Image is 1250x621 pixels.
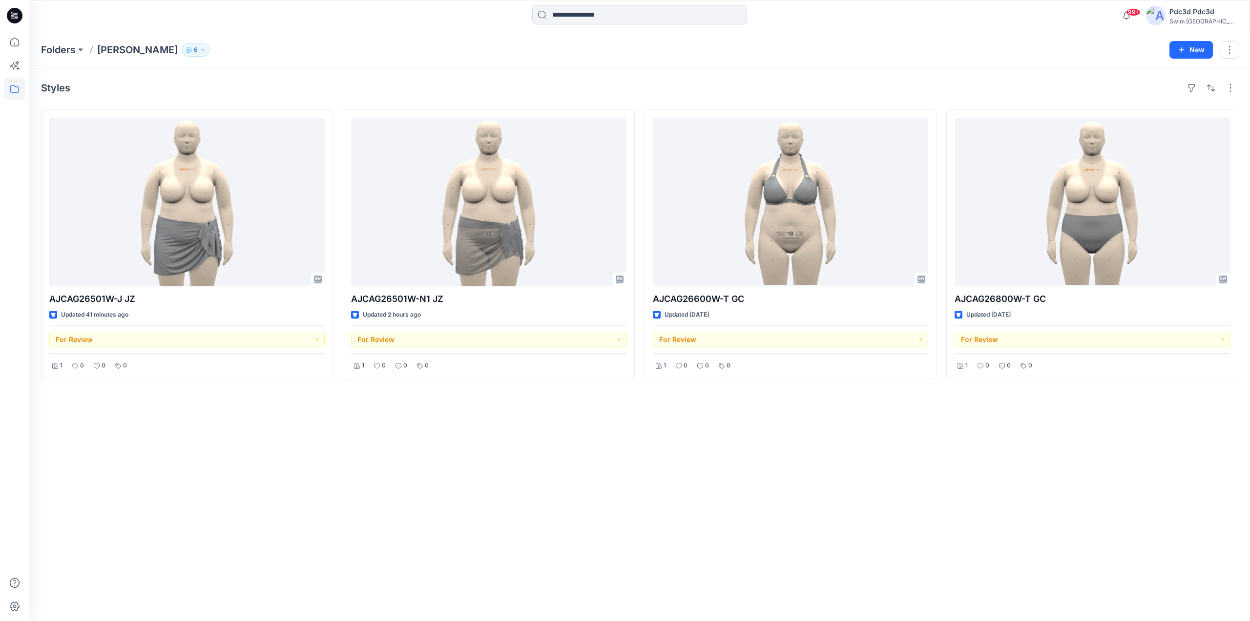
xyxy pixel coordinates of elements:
img: avatar [1146,6,1166,25]
p: 0 [382,361,386,371]
a: AJCAG26501W-J JZ [49,118,325,286]
p: Updated 41 minutes ago [61,310,128,320]
p: AJCAG26501W-J JZ [49,292,325,306]
p: 1 [965,361,968,371]
p: 0 [403,361,407,371]
p: 6 [194,44,198,55]
p: [PERSON_NAME] [97,43,178,57]
p: AJCAG26800W-T GC [955,292,1230,306]
a: AJCAG26800W-T GC [955,118,1230,286]
p: 1 [664,361,666,371]
a: AJCAG26501W-N1 JZ [351,118,626,286]
p: 1 [362,361,364,371]
p: 0 [102,361,105,371]
div: Pdc3d Pdc3d [1169,6,1238,18]
p: 0 [1007,361,1011,371]
p: 0 [727,361,730,371]
p: AJCAG26501W-N1 JZ [351,292,626,306]
p: 0 [123,361,127,371]
p: Updated [DATE] [665,310,709,320]
p: 0 [1028,361,1032,371]
p: Updated [DATE] [966,310,1011,320]
p: 0 [684,361,687,371]
button: 6 [182,43,210,57]
a: Folders [41,43,76,57]
span: 99+ [1126,8,1141,16]
p: 0 [425,361,429,371]
p: 1 [60,361,62,371]
p: AJCAG26600W-T GC [653,292,928,306]
p: 0 [705,361,709,371]
div: Swim [GEOGRAPHIC_DATA] [1169,18,1238,25]
h4: Styles [41,82,70,94]
a: AJCAG26600W-T GC [653,118,928,286]
p: 0 [80,361,84,371]
button: New [1169,41,1213,59]
p: 0 [985,361,989,371]
p: Updated 2 hours ago [363,310,421,320]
